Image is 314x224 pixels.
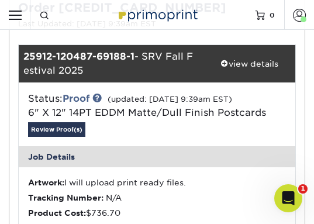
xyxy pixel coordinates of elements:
strong: Artwork: [28,178,64,187]
div: - SRV Fall Festival 2025 [19,45,203,82]
li: $736.70 [28,207,286,219]
strong: 25912-120487-69188-1 [23,51,134,62]
li: I will upload print ready files. [28,177,286,188]
img: Primoprint [115,5,199,23]
a: view details [203,45,295,82]
div: view details [203,57,295,69]
a: Review Proof(s) [28,122,85,137]
div: Job Details [19,146,295,167]
div: Status: [19,92,295,120]
small: (updated: [DATE] 9:39am EST) [108,95,232,104]
a: Proof [63,93,89,104]
iframe: Intercom live chat [274,184,302,212]
span: 1 [298,184,308,194]
span: 0 [270,11,275,19]
span: N/A [106,193,122,202]
a: 6" X 12" 14PT EDDM Matte/Dull Finish Postcards [28,107,266,118]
